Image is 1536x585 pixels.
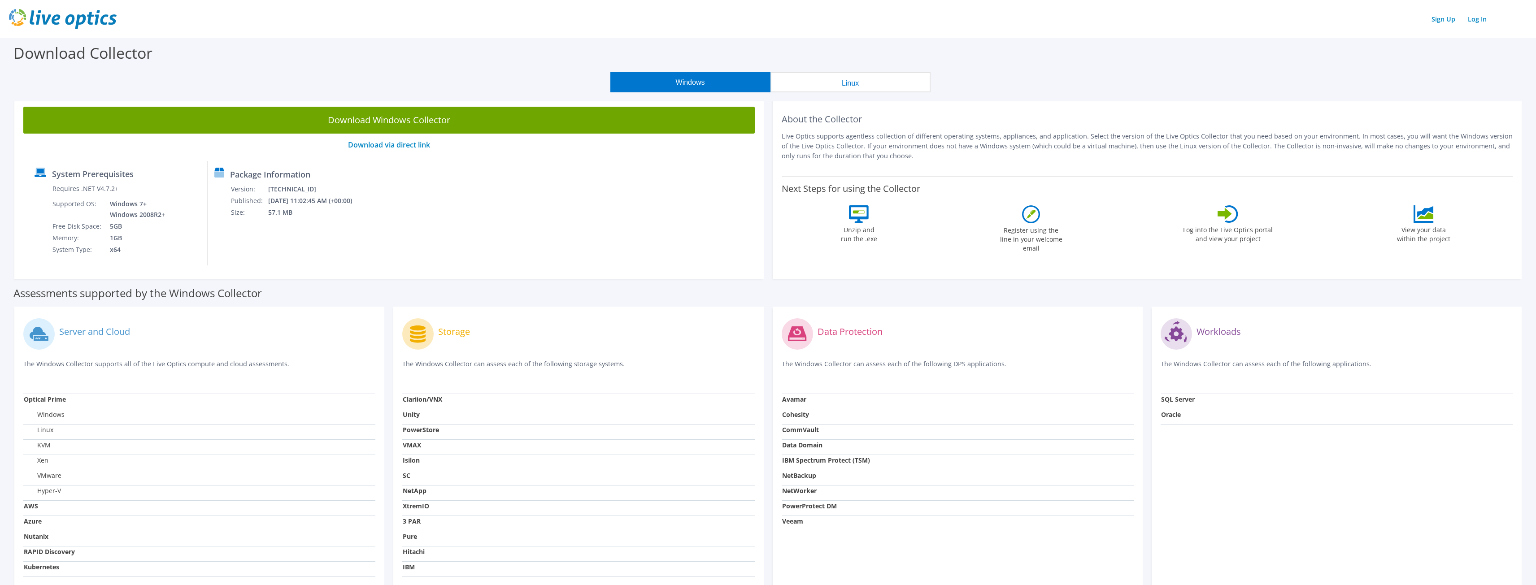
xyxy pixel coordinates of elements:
button: Windows [610,72,770,92]
a: Download via direct link [348,140,430,150]
strong: SC [403,471,410,480]
strong: AWS [24,502,38,510]
strong: Isilon [403,456,420,464]
label: Server and Cloud [59,327,130,336]
label: KVM [24,441,51,450]
td: [TECHNICAL_ID] [268,183,364,195]
td: Size: [231,207,268,218]
strong: Data Domain [782,441,822,449]
label: Storage [438,327,470,336]
strong: RAPID Discovery [24,547,75,556]
td: Windows 7+ Windows 2008R2+ [103,198,167,221]
td: Published: [231,195,268,207]
label: Unzip and run the .exe [838,223,879,243]
strong: NetWorker [782,486,817,495]
strong: VMAX [403,441,421,449]
p: The Windows Collector can assess each of the following storage systems. [402,359,754,377]
td: System Type: [52,244,103,256]
label: System Prerequisites [52,169,134,178]
td: Version: [231,183,268,195]
a: Log In [1463,13,1491,26]
label: Register using the line in your welcome email [997,223,1065,253]
td: [DATE] 11:02:45 AM (+00:00) [268,195,364,207]
label: Data Protection [818,327,883,336]
label: Next Steps for using the Collector [782,183,920,194]
img: live_optics_svg.svg [9,9,117,29]
label: Linux [24,425,53,434]
strong: Oracle [1161,410,1181,419]
label: Workloads [1197,327,1241,336]
strong: Hitachi [403,547,425,556]
label: Log into the Live Optics portal and view your project [1183,223,1273,243]
strong: 3 PAR [403,517,421,525]
td: 57.1 MB [268,207,364,218]
strong: CommVault [782,425,819,434]
p: The Windows Collector can assess each of the following applications. [1161,359,1513,377]
strong: Optical Prime [24,395,66,403]
label: VMware [24,471,61,480]
td: Supported OS: [52,198,103,221]
strong: Veeam [782,517,803,525]
td: 5GB [103,221,167,232]
td: 1GB [103,232,167,244]
label: Requires .NET V4.7.2+ [52,184,118,193]
label: Download Collector [13,43,152,63]
h2: About the Collector [782,114,1513,125]
a: Download Windows Collector [23,107,755,134]
strong: NetBackup [782,471,816,480]
strong: IBM [403,563,415,571]
label: Assessments supported by the Windows Collector [13,289,262,298]
p: The Windows Collector can assess each of the following DPS applications. [782,359,1134,377]
strong: NetApp [403,486,426,495]
strong: Avamar [782,395,806,403]
label: View your data within the project [1391,223,1456,243]
strong: Clariion/VNX [403,395,442,403]
strong: Pure [403,532,417,541]
strong: PowerStore [403,425,439,434]
button: Linux [770,72,931,92]
label: Windows [24,410,65,419]
strong: IBM Spectrum Protect (TSM) [782,456,870,464]
td: x64 [103,244,167,256]
strong: Unity [403,410,420,419]
p: The Windows Collector supports all of the Live Optics compute and cloud assessments. [23,359,375,377]
td: Free Disk Space: [52,221,103,232]
label: Xen [24,456,48,465]
strong: Kubernetes [24,563,59,571]
p: Live Optics supports agentless collection of different operating systems, appliances, and applica... [782,131,1513,161]
strong: XtremIO [403,502,429,510]
label: Hyper-V [24,486,61,495]
strong: PowerProtect DM [782,502,837,510]
strong: SQL Server [1161,395,1195,403]
strong: Cohesity [782,410,809,419]
strong: Azure [24,517,42,525]
td: Memory: [52,232,103,244]
label: Package Information [230,170,310,179]
strong: Nutanix [24,532,48,541]
a: Sign Up [1427,13,1460,26]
